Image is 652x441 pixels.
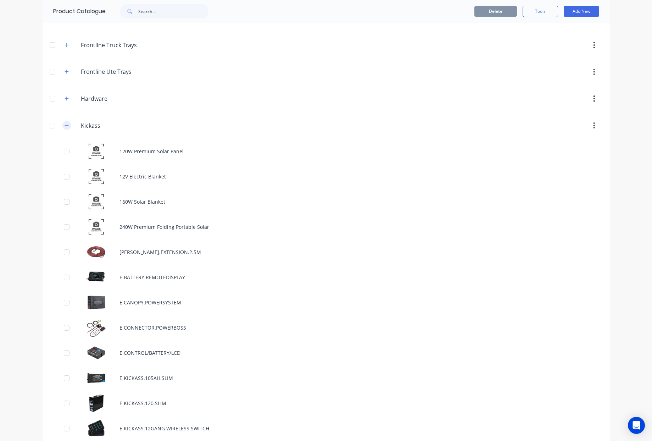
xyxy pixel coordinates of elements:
[43,416,610,441] div: E.KICKASS.12GANG.WIRELESS.SWITCHE.KICKASS.12GANG.WIRELESS.SWITCH
[81,67,165,76] input: Enter category name
[43,139,610,164] div: 120W Premium Solar Panel 120W Premium Solar Panel
[43,365,610,391] div: E.KICKASS.105AH.SLIME.KICKASS.105AH.SLIM
[43,290,610,315] div: E.CANOPY.POWERSYSTEME.CANOPY.POWERSYSTEM
[43,164,610,189] div: 12V Electric Blanket12V Electric Blanket
[628,417,645,434] div: Open Intercom Messenger
[474,6,517,17] button: Delete
[43,315,610,340] div: E.CONNECTOR.POWERBOSSE.CONNECTOR.POWERBOSS
[43,239,610,265] div: E.ANDERSON.EXTENSION.2.5M[PERSON_NAME].EXTENSION.2.5M
[43,265,610,290] div: E.BATTERY.REMOTEDISPLAYE.BATTERY.REMOTEDISPLAY
[81,94,165,103] input: Enter category name
[564,6,599,17] button: Add New
[523,6,558,17] button: Tools
[81,121,165,130] input: Enter category name
[138,4,208,18] input: Search...
[43,340,610,365] div: E.CONTROL/BATTERY/LCDE.CONTROL/BATTERY/LCD
[43,189,610,214] div: 160W Solar Blanket160W Solar Blanket
[43,214,610,239] div: 240W Premium Folding Portable Solar240W Premium Folding Portable Solar
[81,41,165,49] input: Enter category name
[43,391,610,416] div: E.KICKASS.120.SLIME.KICKASS.120.SLIM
